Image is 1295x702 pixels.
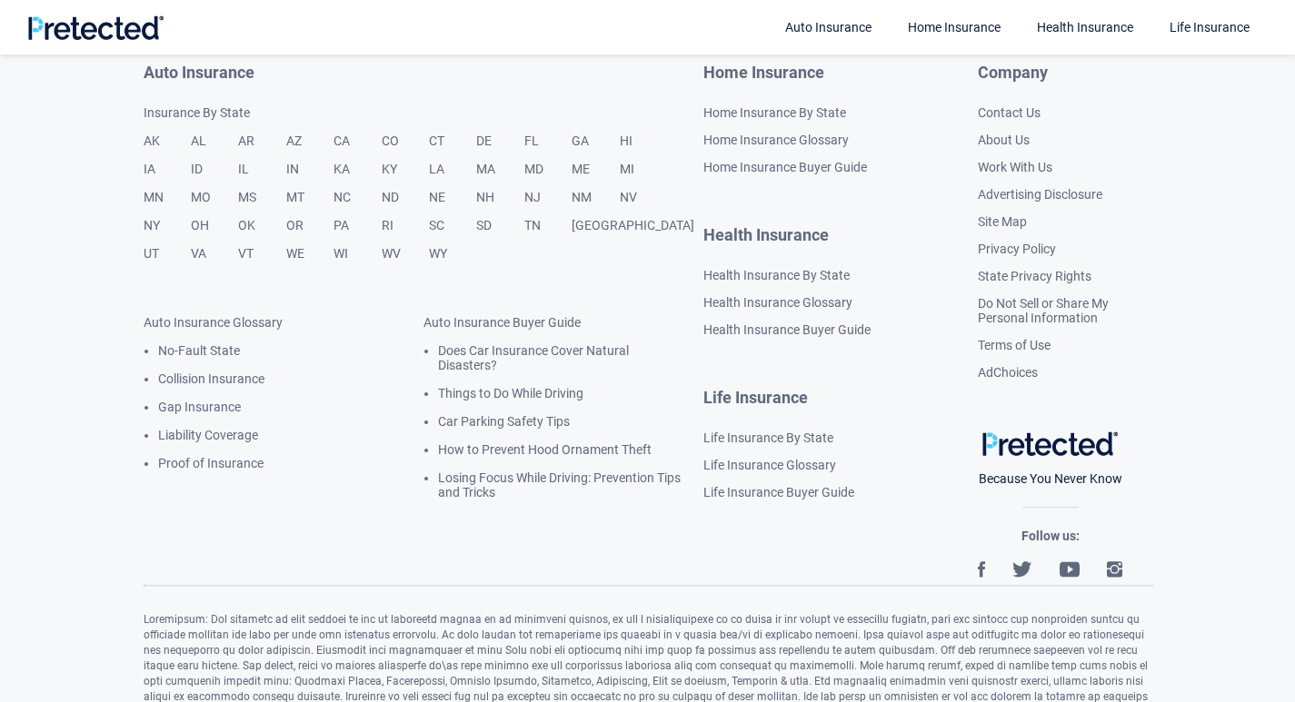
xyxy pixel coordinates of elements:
[429,162,476,190] a: LA
[144,246,191,274] a: UT
[1060,561,1080,578] img: YouTube
[978,338,1051,352] a: Terms of Use
[703,226,878,245] a: Health Insurance
[382,218,429,246] a: RI
[703,458,836,472] a: Life Insurance Glossary
[191,190,238,218] a: MO
[438,414,570,429] a: Car Parking Safety Tips
[524,218,572,246] a: TN
[438,343,629,372] a: Does Car Insurance Cover Natural Disasters?
[438,470,681,499] a: Losing Focus While Driving: Prevention Tips and Tricks
[334,190,381,218] a: NC
[572,190,619,218] a: NM
[978,133,1030,147] a: About Us
[382,190,429,218] a: ND
[620,190,667,218] a: NV
[144,133,191,162] a: AK
[703,105,846,120] a: Home Insurance By State
[978,269,1091,283] a: State Privacy Rights
[978,365,1038,380] a: AdChoices
[238,190,285,218] a: MS
[1012,561,1032,578] img: Twitter
[429,190,476,218] a: NE
[144,218,191,246] a: NY
[620,162,667,190] a: MI
[191,133,238,162] a: AL
[158,456,264,470] a: Proof of Insurance
[191,246,238,274] a: VA
[423,315,581,330] a: Auto Insurance Buyer Guide
[429,133,476,162] a: CT
[978,296,1109,325] a: Do Not Sell or Share My Personal Information
[703,160,867,174] a: Home Insurance Buyer Guide
[703,268,850,282] a: Health Insurance By State
[978,187,1102,202] a: Advertising Disclosure
[524,133,572,162] a: FL
[144,105,704,133] a: Insurance By State
[524,190,572,218] a: NJ
[429,218,476,246] a: SC
[572,162,619,190] a: ME
[1021,529,1080,543] span: Follow us:
[703,295,852,310] a: Health Insurance Glossary
[27,15,164,40] img: Pretected Logo
[620,133,667,162] a: HI
[286,218,334,246] a: OR
[524,162,572,190] a: MD
[382,246,429,274] a: WV
[1107,561,1122,578] img: Instagram
[476,133,523,162] a: DE
[334,218,381,246] a: PA
[476,190,523,218] a: NH
[238,133,285,162] a: AR
[158,371,264,386] a: Collision Insurance
[703,322,871,337] a: Health Insurance Buyer Guide
[286,246,334,274] a: WE
[238,218,285,246] a: OK
[382,162,429,190] a: KY
[158,343,240,358] a: No-Fault State
[703,485,854,499] a: Life Insurance Buyer Guide
[978,64,1152,83] h4: Company
[476,162,523,190] a: MA
[476,218,523,246] a: SD
[286,133,334,162] a: AZ
[158,428,258,442] a: Liability Coverage
[978,105,1041,120] a: Contact Us
[429,246,476,274] a: WY
[144,64,704,83] a: Auto Insurance
[191,162,238,190] a: ID
[334,246,381,274] a: WI
[978,471,1123,486] span: Because You Never Know
[572,133,619,162] a: GA
[703,389,878,408] a: Life Insurance
[572,218,694,246] a: [GEOGRAPHIC_DATA]
[438,386,583,400] a: Things to Do While Driving
[703,430,833,445] a: Life Insurance By State
[334,162,381,190] a: KA
[238,246,285,274] a: VT
[382,133,429,162] a: CO
[144,162,191,190] a: IA
[238,162,285,190] a: IL
[144,190,191,218] a: MN
[703,133,849,147] a: Home Insurance Glossary
[286,162,334,190] a: IN
[286,190,334,218] a: MT
[978,242,1056,256] a: Privacy Policy
[978,160,1052,174] a: Work With Us
[982,431,1118,456] img: Pretected Logo
[191,218,238,246] a: OH
[703,64,878,83] a: Home Insurance
[978,561,986,578] img: Facebook
[144,315,283,330] a: Auto Insurance Glossary
[158,400,241,414] a: Gap Insurance
[334,133,381,162] a: CA
[978,214,1027,229] a: Site Map
[438,442,652,457] a: How to Prevent Hood Ornament Theft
